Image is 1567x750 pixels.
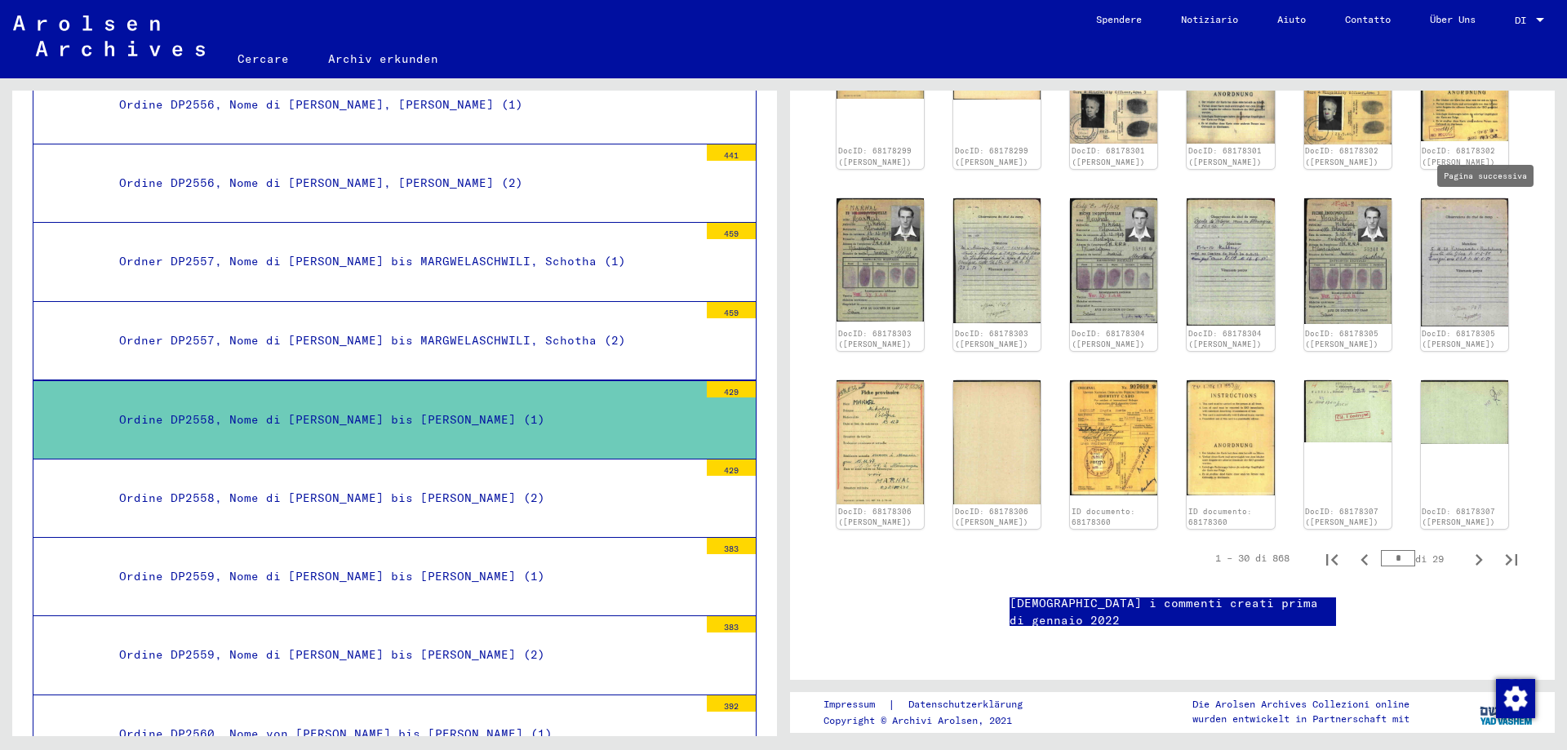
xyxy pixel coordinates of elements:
a: DocID: 68178305 ([PERSON_NAME]) [1305,329,1378,349]
a: DocID: 68178307 ([PERSON_NAME]) [1305,507,1378,527]
font: DI [1515,14,1526,26]
font: Impressum [823,698,875,710]
font: 429 [724,465,739,476]
font: 459 [724,229,739,239]
a: Cercare [218,39,309,78]
font: Ordine DP2559, Nome di [PERSON_NAME] bis [PERSON_NAME] (2) [119,647,545,662]
font: Ordine DP2558, Nome di [PERSON_NAME] bis [PERSON_NAME] (1) [119,412,545,427]
font: Copyright © Archivi Arolsen, 2021 [823,714,1012,726]
font: di 29 [1415,553,1444,565]
font: Ordine DP2556, Nome di [PERSON_NAME], [PERSON_NAME] (1) [119,97,523,112]
img: 001.jpg [837,198,924,322]
font: Ordner DP2557, Nome di [PERSON_NAME] bis MARGWELASCHWILI, Schotha (1) [119,254,626,268]
img: 001.jpg [1070,380,1157,495]
img: 002.jpg [1421,198,1508,326]
img: 001.jpg [837,380,924,504]
img: 002.jpg [1187,380,1274,495]
a: DocID: 68178302 ([PERSON_NAME]) [1422,146,1495,166]
font: Spendere [1096,13,1142,25]
img: 002.jpg [953,380,1041,504]
button: Prima pagina [1316,542,1348,575]
a: DocID: 68178306 ([PERSON_NAME]) [838,507,912,527]
a: DocID: 68178307 ([PERSON_NAME]) [1422,507,1495,527]
a: DocID: 68178304 ([PERSON_NAME]) [1188,329,1262,349]
a: DocID: 68178299 ([PERSON_NAME]) [838,146,912,166]
button: Pagina precedente [1348,542,1381,575]
font: | [888,697,895,712]
img: 002.jpg [1187,198,1274,326]
a: DocID: 68178304 ([PERSON_NAME]) [1072,329,1145,349]
a: ID documento: 68178360 [1188,507,1252,527]
font: Contatto [1345,13,1391,25]
img: 002.jpg [1421,380,1508,444]
font: Notiziario [1181,13,1238,25]
font: Die Arolsen Archives Collezioni online [1192,698,1409,710]
font: [DEMOGRAPHIC_DATA] i commenti creati prima di gennaio 2022 [1010,596,1318,628]
font: 429 [724,387,739,397]
font: Ordine DP2556, Nome di [PERSON_NAME], [PERSON_NAME] (2) [119,175,523,190]
a: DocID: 68178305 ([PERSON_NAME]) [1422,329,1495,349]
a: DocID: 68178302 ([PERSON_NAME]) [1305,146,1378,166]
img: yv_logo.png [1476,691,1538,732]
a: DocID: 68178301 ([PERSON_NAME]) [1072,146,1145,166]
a: Datenschutzerklärung [895,696,1042,713]
a: DocID: 68178303 ([PERSON_NAME]) [955,329,1028,349]
img: Arolsen_neg.svg [13,16,205,56]
font: Ordine DP2558, Nome di [PERSON_NAME] bis [PERSON_NAME] (2) [119,490,545,505]
font: 459 [724,308,739,318]
font: Datenschutzerklärung [908,698,1023,710]
font: 383 [724,544,739,554]
a: DocID: 68178306 ([PERSON_NAME]) [955,507,1028,527]
font: 441 [724,150,739,161]
a: Archiv erkunden [309,39,458,78]
button: Pagina successiva [1463,542,1495,575]
img: 002.jpg [953,198,1041,323]
a: DocID: 68178299 ([PERSON_NAME]) [955,146,1028,166]
font: 392 [724,701,739,712]
a: Impressum [823,696,888,713]
font: 383 [724,622,739,632]
font: Ordine DP2559, Nome di [PERSON_NAME] bis [PERSON_NAME] (1) [119,569,545,584]
img: Zustimmung ändern [1496,679,1535,718]
font: Aiuto [1277,13,1306,25]
img: 001.jpg [1304,380,1392,442]
font: 1 – 30 di 868 [1215,552,1290,564]
button: Ultima pagina [1495,542,1528,575]
a: DocID: 68178303 ([PERSON_NAME]) [838,329,912,349]
font: wurden entwickelt in Partnerschaft mit [1192,712,1409,725]
img: 001.jpg [1070,198,1157,323]
img: 001.jpg [1304,198,1392,324]
font: Cercare [237,51,289,66]
font: Ordner DP2557, Nome di [PERSON_NAME] bis MARGWELASCHWILI, Schotha (2) [119,333,626,348]
a: ID documento: 68178360 [1072,507,1135,527]
font: Archiv erkunden [328,51,438,66]
a: [DEMOGRAPHIC_DATA] i commenti creati prima di gennaio 2022 [1010,595,1336,629]
font: Ordine DP2560, Nome von [PERSON_NAME] bis [PERSON_NAME] (1) [119,726,553,741]
a: DocID: 68178301 ([PERSON_NAME]) [1188,146,1262,166]
font: Über Uns [1430,13,1476,25]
